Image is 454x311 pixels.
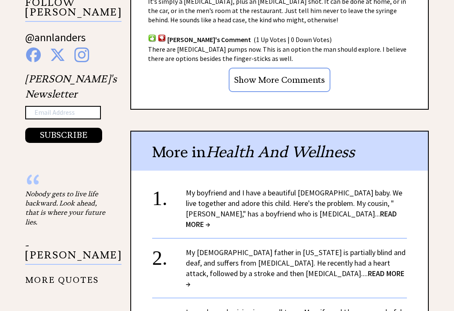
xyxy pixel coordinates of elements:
img: votdown.png [158,34,166,42]
div: Nobody gets to live life backward. Look ahead, that is where your future lies. [25,189,109,227]
a: My boyfriend and I have a beautiful [DEMOGRAPHIC_DATA] baby. We live together and adore this chil... [186,188,402,229]
img: x%20blue.png [50,47,65,62]
img: facebook%20blue.png [26,47,41,62]
span: There are [MEDICAL_DATA] pumps now. This is an option the man should explore. I believe there are... [148,45,406,63]
div: 1. [152,187,186,203]
span: (1 Up Votes | 0 Down Votes) [253,35,332,44]
img: votup.png [148,34,156,42]
div: “ [25,181,109,189]
span: READ MORE → [186,209,397,229]
span: [PERSON_NAME]'s Comment [167,35,251,44]
a: @annlanders [25,30,86,53]
p: - [PERSON_NAME] [25,241,121,265]
button: SUBSCRIBE [25,128,102,143]
a: My [DEMOGRAPHIC_DATA] father in [US_STATE] is partially blind and deaf, and suffers from [MEDICAL... [186,248,406,289]
div: More in [131,132,428,171]
input: Show More Comments [229,68,330,92]
div: 2. [152,247,186,263]
img: instagram%20blue.png [74,47,89,62]
a: MORE QUOTES [25,269,99,285]
span: Health And Wellness [206,142,355,161]
input: Email Address [25,106,101,119]
span: READ MORE → [186,269,404,289]
div: [PERSON_NAME]'s Newsletter [25,71,117,143]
